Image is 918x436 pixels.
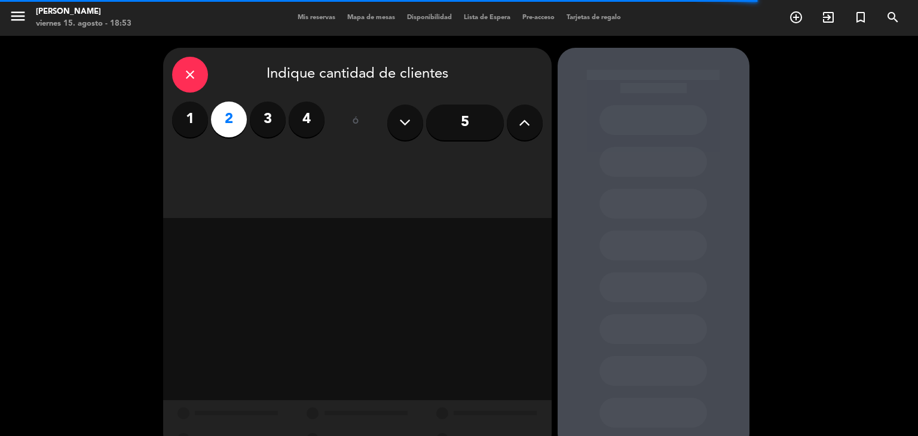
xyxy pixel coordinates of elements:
[886,10,900,24] i: search
[341,14,401,21] span: Mapa de mesas
[789,10,803,24] i: add_circle_outline
[853,10,868,24] i: turned_in_not
[250,102,286,137] label: 3
[821,10,836,24] i: exit_to_app
[289,102,325,137] label: 4
[292,14,341,21] span: Mis reservas
[172,102,208,137] label: 1
[36,18,131,30] div: viernes 15. agosto - 18:53
[9,7,27,29] button: menu
[516,14,561,21] span: Pre-acceso
[9,7,27,25] i: menu
[336,102,375,143] div: ó
[401,14,458,21] span: Disponibilidad
[458,14,516,21] span: Lista de Espera
[183,67,197,82] i: close
[36,6,131,18] div: [PERSON_NAME]
[211,102,247,137] label: 2
[561,14,627,21] span: Tarjetas de regalo
[172,57,543,93] div: Indique cantidad de clientes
